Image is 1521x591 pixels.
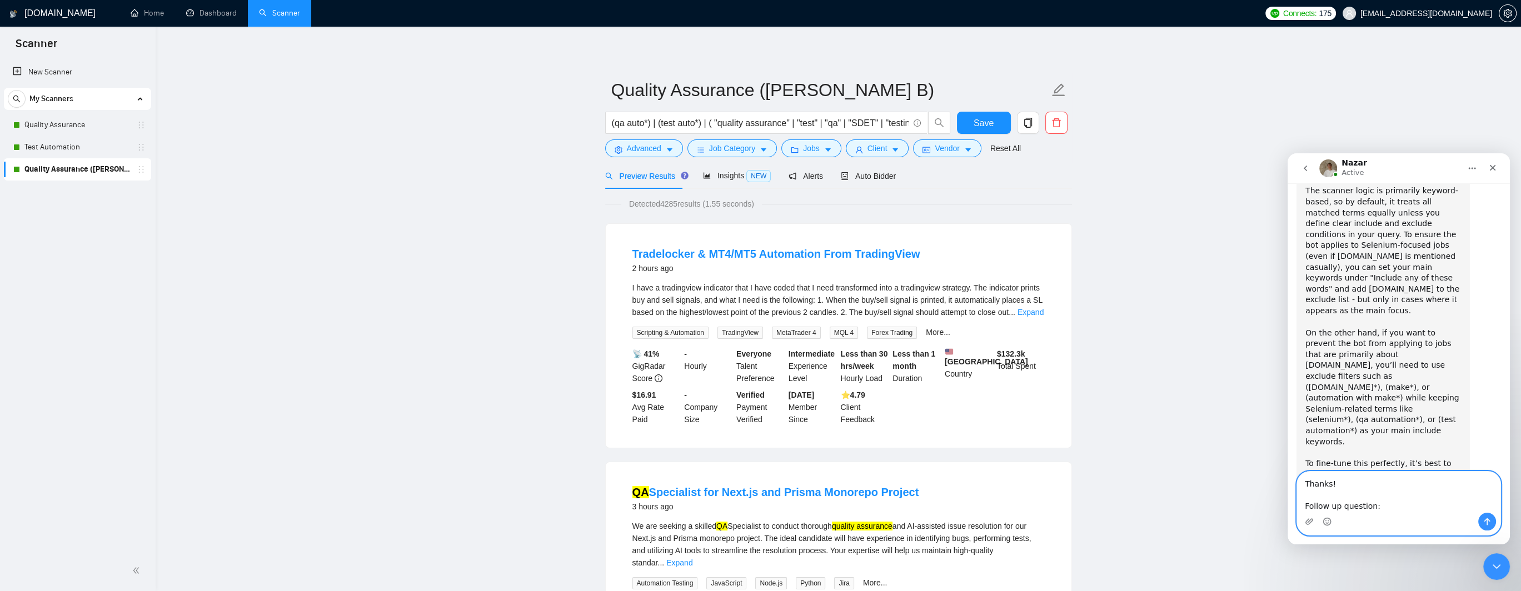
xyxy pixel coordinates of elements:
b: - [684,390,687,399]
span: delete [1046,118,1067,128]
span: Node.js [755,577,787,589]
button: Send a message… [191,359,208,377]
span: caret-down [964,146,972,154]
span: idcard [922,146,930,154]
div: 3 hours ago [632,500,919,513]
span: 175 [1319,7,1331,19]
span: search [8,95,25,103]
b: Intermediate [789,349,835,358]
button: setting [1499,4,1517,22]
b: 📡 41% [632,349,660,358]
span: Forex Trading [867,327,917,339]
span: Detected 4285 results (1.55 seconds) [621,198,762,210]
div: We are seeking a skilled Specialist to conduct thorough and AI-assisted issue resolution for our ... [632,520,1045,569]
a: Test Automation [24,136,130,158]
span: user [855,146,863,154]
span: info-circle [655,374,662,382]
span: caret-down [891,146,899,154]
span: MQL 4 [830,327,859,339]
span: Vendor [935,142,959,154]
span: robot [841,172,849,180]
mark: QA [632,486,649,498]
b: [GEOGRAPHIC_DATA] [945,348,1028,366]
span: copy [1018,118,1039,128]
button: idcardVendorcaret-down [913,139,981,157]
span: holder [137,121,146,129]
div: Payment Verified [734,389,786,425]
span: Save [974,116,994,130]
mark: quality assurance [832,522,892,530]
span: Client [867,142,887,154]
button: search [8,90,26,108]
iframe: Intercom live chat [1288,153,1510,544]
a: Quality Assurance ([PERSON_NAME] B) [24,158,130,181]
b: [DATE] [789,390,814,399]
span: Connects: [1283,7,1316,19]
span: area-chart [703,172,711,179]
span: folder [791,146,799,154]
b: ⭐️ 4.79 [841,390,865,399]
div: Company Size [682,389,734,425]
span: JavaScript [706,577,746,589]
button: settingAdvancedcaret-down [605,139,683,157]
span: Advanced [627,142,661,154]
button: userClientcaret-down [846,139,909,157]
li: My Scanners [4,88,151,181]
input: Scanner name... [611,76,1049,104]
span: Preview Results [605,172,685,181]
b: $ 132.3k [997,349,1025,358]
button: search [928,112,950,134]
span: Jira [834,577,854,589]
span: caret-down [760,146,767,154]
span: setting [615,146,622,154]
a: Expand [666,558,692,567]
img: 🇺🇸 [945,348,953,355]
span: Auto Bidder [841,172,896,181]
div: Talent Preference [734,348,786,384]
b: Less than 1 month [892,349,935,370]
div: On the other hand, if you want to prevent the bot from applying to jobs that are primarily about ... [18,174,173,305]
span: ... [1009,308,1015,317]
a: searchScanner [259,8,300,18]
li: New Scanner [4,61,151,83]
span: caret-down [824,146,832,154]
a: setting [1499,9,1517,18]
span: Scanner [7,36,66,59]
button: Upload attachment [17,364,26,373]
b: Everyone [736,349,771,358]
div: Hourly Load [839,348,891,384]
span: MetaTrader 4 [772,327,821,339]
span: edit [1051,83,1066,97]
div: 2 hours ago [632,262,920,275]
div: Tooltip anchor [680,171,690,181]
div: To fine-tune this perfectly, it’s best to test a few variations using A/B testing between scanner... [18,305,173,359]
span: Python [796,577,825,589]
div: GigRadar Score [630,348,682,384]
button: copy [1017,112,1039,134]
button: delete [1045,112,1068,134]
div: Client Feedback [839,389,891,425]
a: homeHome [131,8,164,18]
div: Experience Level [786,348,839,384]
div: Total Spent [995,348,1047,384]
span: Scripting & Automation [632,327,709,339]
a: QASpecialist for Next.js and Prisma Monorepo Project [632,486,919,498]
span: Alerts [789,172,823,181]
span: notification [789,172,796,180]
span: info-circle [914,119,921,127]
a: Quality Assurance [24,114,130,136]
img: logo [9,5,17,23]
a: Reset All [990,142,1021,154]
input: Search Freelance Jobs... [612,116,909,130]
a: Tradelocker & MT4/MT5 Automation From TradingView [632,248,920,260]
span: Job Category [709,142,755,154]
span: search [929,118,950,128]
span: double-left [132,565,143,576]
iframe: Intercom live chat [1483,553,1510,580]
button: folderJobscaret-down [781,139,841,157]
span: search [605,172,613,180]
b: Verified [736,390,765,399]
